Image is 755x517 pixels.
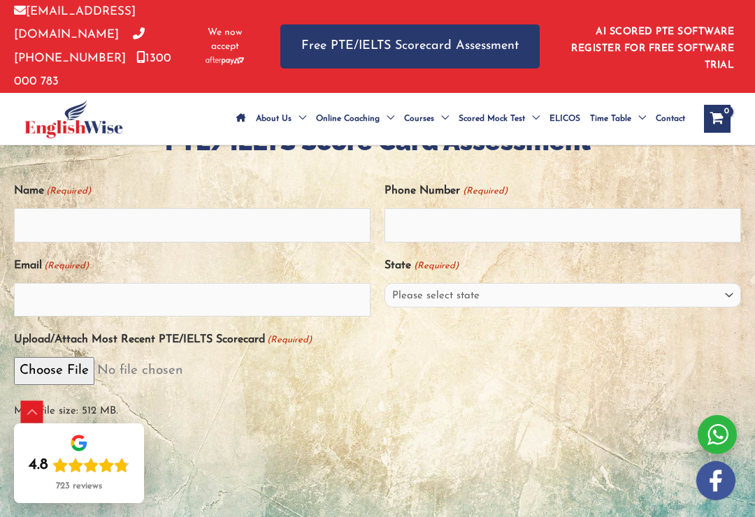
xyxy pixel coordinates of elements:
[549,94,580,143] span: ELICOS
[454,94,545,143] a: Scored Mock TestMenu Toggle
[206,57,244,64] img: Afterpay-Logo
[29,456,129,475] div: Rating: 4.8 out of 5
[384,254,458,277] label: State
[525,94,540,143] span: Menu Toggle
[590,94,631,143] span: Time Table
[14,391,741,423] span: Max. file size: 512 MB.
[56,481,102,492] div: 723 reviews
[585,94,651,143] a: Time TableMenu Toggle
[696,461,735,500] img: white-facebook.png
[631,94,646,143] span: Menu Toggle
[434,94,449,143] span: Menu Toggle
[568,15,741,78] aside: Header Widget 1
[280,24,540,68] a: Free PTE/IELTS Scorecard Assessment
[459,94,525,143] span: Scored Mock Test
[651,94,690,143] a: Contact
[45,180,92,203] span: (Required)
[231,94,690,143] nav: Site Navigation: Main Menu
[656,94,685,143] span: Contact
[316,94,380,143] span: Online Coaching
[399,94,454,143] a: CoursesMenu Toggle
[384,180,507,203] label: Phone Number
[14,328,312,351] label: Upload/Attach Most Recent PTE/IELTS Scorecard
[251,94,311,143] a: About UsMenu Toggle
[461,180,508,203] span: (Required)
[704,105,731,133] a: View Shopping Cart, empty
[14,29,145,64] a: [PHONE_NUMBER]
[29,456,48,475] div: 4.8
[43,254,89,277] span: (Required)
[14,6,136,41] a: [EMAIL_ADDRESS][DOMAIN_NAME]
[311,94,399,143] a: Online CoachingMenu Toggle
[14,254,89,277] label: Email
[571,27,734,71] a: AI SCORED PTE SOFTWARE REGISTER FOR FREE SOFTWARE TRIAL
[14,180,91,203] label: Name
[380,94,394,143] span: Menu Toggle
[545,94,585,143] a: ELICOS
[404,94,434,143] span: Courses
[256,94,292,143] span: About Us
[14,52,171,87] a: 1300 000 783
[204,26,245,54] span: We now accept
[266,328,312,351] span: (Required)
[24,100,123,138] img: cropped-ew-logo
[412,254,459,277] span: (Required)
[292,94,306,143] span: Menu Toggle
